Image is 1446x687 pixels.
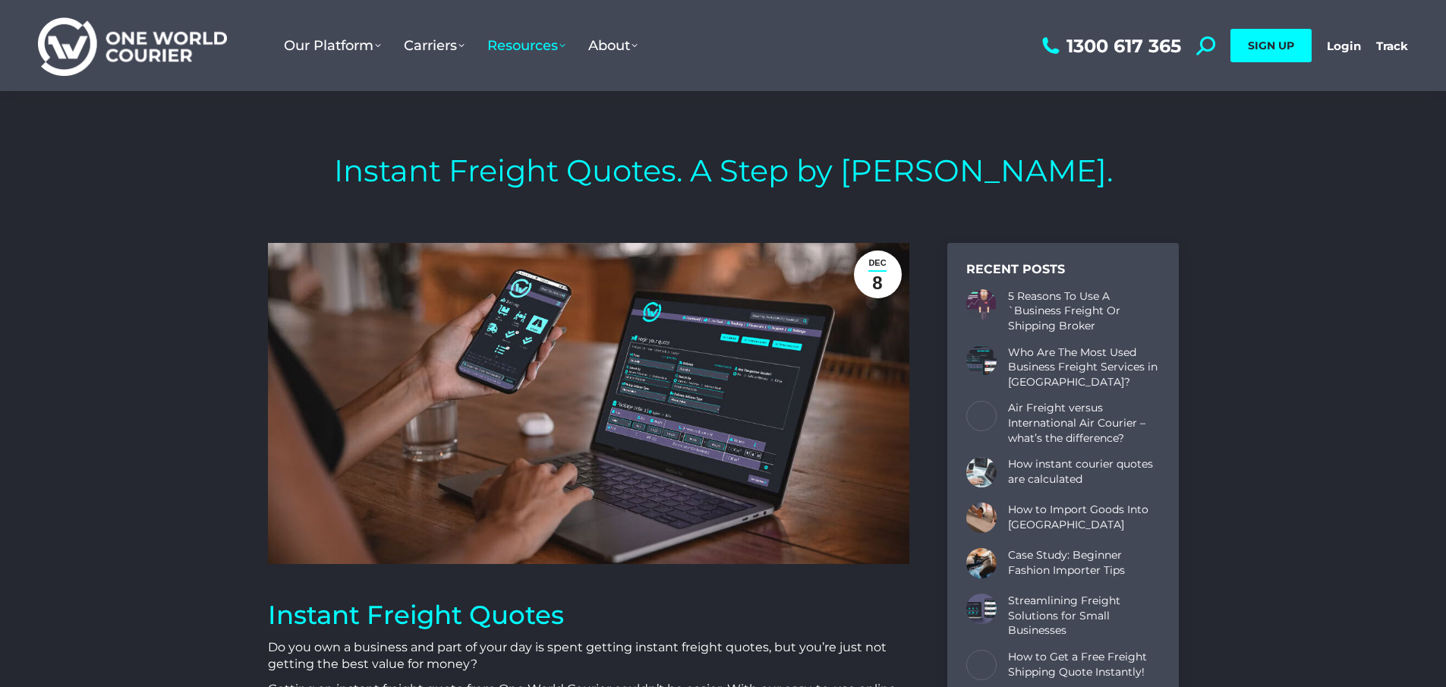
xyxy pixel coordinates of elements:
a: Dec8 [854,251,902,298]
a: Resources [476,22,577,69]
img: One World Courier [38,15,227,77]
a: How to Get a Free Freight Shipping Quote Instantly! [1008,650,1160,679]
a: Air Freight versus International Air Courier – what’s the difference? [1008,401,1160,446]
a: Post image [966,503,997,533]
a: Who Are The Most Used Business Freight Services in [GEOGRAPHIC_DATA]? [1008,345,1160,390]
p: Do you own a business and part of your day is spent getting instant freight quotes, but you’re ju... [268,639,909,673]
img: Freight Tech. Man on laptop mobile phone, freight quotes One World Courier [268,243,909,564]
a: Post image [966,457,997,487]
div: Recent Posts [966,262,1160,278]
a: Streamlining Freight Solutions for Small Businesses [1008,594,1160,638]
span: Resources [487,37,565,54]
a: How instant courier quotes are calculated [1008,457,1160,487]
a: Login [1327,39,1361,53]
a: 1300 617 365 [1038,36,1181,55]
a: How to Import Goods Into [GEOGRAPHIC_DATA] [1008,503,1160,532]
span: Carriers [404,37,465,54]
a: Track [1376,39,1408,53]
a: About [577,22,649,69]
a: 5 Reasons To Use A `Business Freight Or Shipping Broker [1008,289,1160,334]
a: Carriers [392,22,476,69]
span: Our Platform [284,37,381,54]
span: SIGN UP [1248,39,1294,52]
a: Post image [966,345,997,376]
h1: Instant Freight Quotes [268,598,909,632]
a: Case Study: Beginner Fashion Importer Tips [1008,548,1160,578]
span: About [588,37,638,54]
span: Dec [868,256,886,270]
a: SIGN UP [1230,29,1312,62]
a: Post image [966,594,997,624]
a: Post image [966,650,997,680]
h1: Instant Freight Quotes. A Step by [PERSON_NAME]. [334,152,1113,190]
a: Post image [966,289,997,320]
a: Post image [966,548,997,578]
a: Our Platform [273,22,392,69]
span: 8 [872,272,882,294]
a: Post image [966,401,997,431]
